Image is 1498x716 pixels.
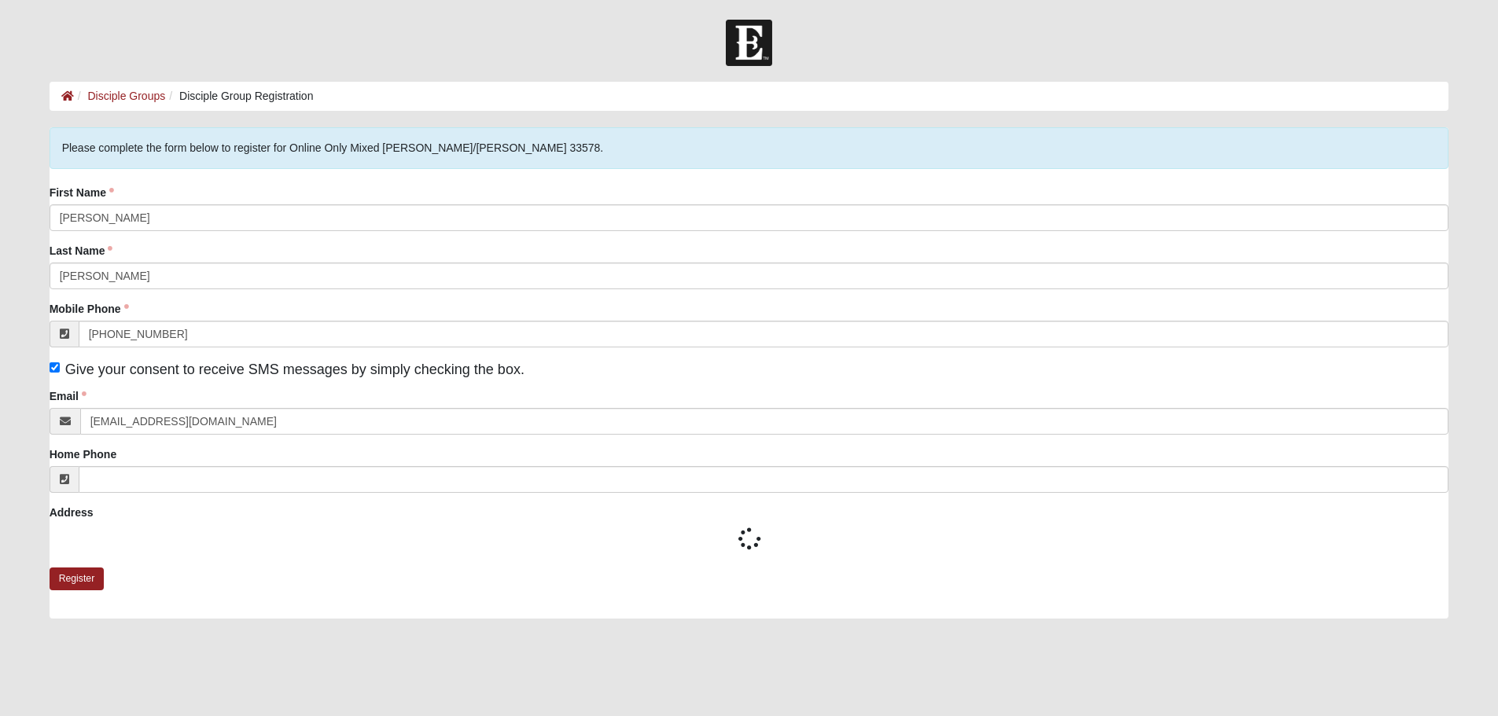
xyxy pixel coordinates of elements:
span: Give your consent to receive SMS messages by simply checking the box. [65,362,524,377]
label: Mobile Phone [50,301,129,317]
a: Disciple Groups [87,90,165,102]
input: Give your consent to receive SMS messages by simply checking the box. [50,362,60,373]
img: Church of Eleven22 Logo [726,20,772,66]
label: Home Phone [50,446,117,462]
label: Email [50,388,86,404]
div: Please complete the form below to register for Online Only Mixed [PERSON_NAME]/[PERSON_NAME] 33578. [50,127,1449,169]
label: First Name [50,185,114,200]
label: Last Name [50,243,113,259]
label: Address [50,505,94,520]
li: Disciple Group Registration [165,88,313,105]
button: Register [50,567,105,590]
